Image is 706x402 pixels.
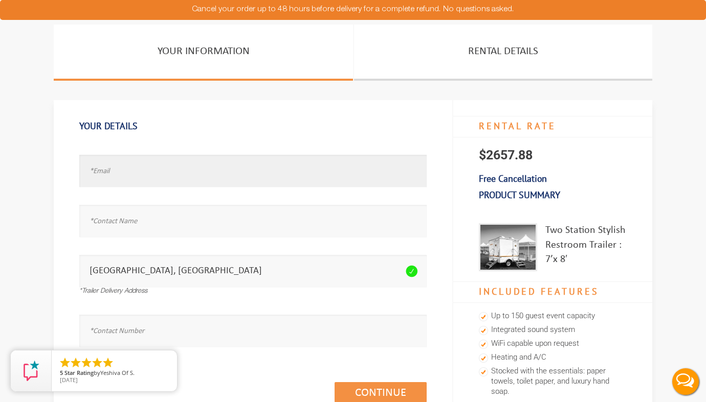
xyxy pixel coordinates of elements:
[453,281,652,303] h4: Included Features
[79,115,427,137] h1: Your Details
[79,255,427,287] input: *Trailer Delivery Address
[479,337,627,351] li: WiFi capable upon request
[479,351,627,365] li: Heating and A/C
[64,369,94,376] span: Star Rating
[453,184,652,206] h3: Product Summary
[479,310,627,323] li: Up to 150 guest event capacity
[60,376,78,384] span: [DATE]
[79,205,427,237] input: *Contact Name
[102,357,114,369] li: 
[70,357,82,369] li: 
[60,369,63,376] span: 5
[453,137,652,173] p: $2657.88
[80,357,93,369] li: 
[54,25,353,81] a: Your Information
[79,315,427,347] input: *Contact Number
[665,361,706,402] button: Live Chat
[479,323,627,337] li: Integrated sound system
[479,365,627,399] li: Stocked with the essentials: paper towels, toilet paper, and luxury hand soap.
[79,287,427,297] div: *Trailer Delivery Address
[21,361,41,381] img: Review Rating
[545,223,627,271] div: Two Station Stylish Restroom Trailer : 7’x 8′
[100,369,135,376] span: Yeshiva Of S.
[91,357,103,369] li: 
[79,155,427,187] input: *Email
[354,25,652,81] a: Rental Details
[453,116,652,137] h4: RENTAL RATE
[60,370,169,377] span: by
[479,173,547,184] b: Free Cancellation
[59,357,71,369] li: 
